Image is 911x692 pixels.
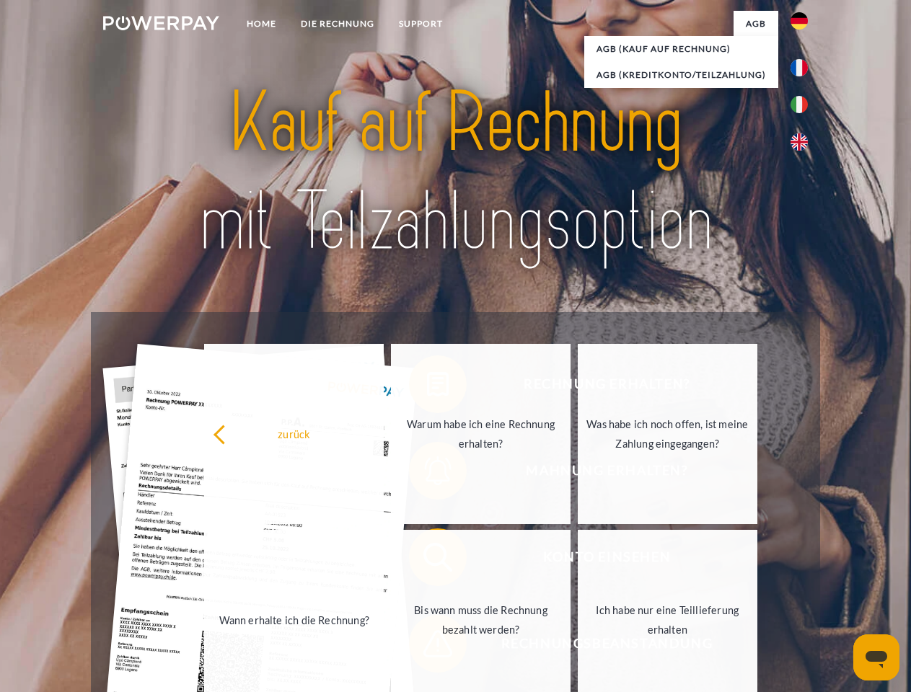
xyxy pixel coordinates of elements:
div: zurück [213,424,375,443]
img: de [791,12,808,30]
div: Wann erhalte ich die Rechnung? [213,610,375,629]
a: agb [734,11,778,37]
a: DIE RECHNUNG [289,11,387,37]
div: Was habe ich noch offen, ist meine Zahlung eingegangen? [586,414,749,453]
a: SUPPORT [387,11,455,37]
img: en [791,133,808,151]
img: fr [791,59,808,76]
a: AGB (Kreditkonto/Teilzahlung) [584,62,778,88]
div: Bis wann muss die Rechnung bezahlt werden? [400,600,562,639]
div: Warum habe ich eine Rechnung erhalten? [400,414,562,453]
a: Was habe ich noch offen, ist meine Zahlung eingegangen? [578,344,757,524]
img: title-powerpay_de.svg [138,69,773,276]
img: logo-powerpay-white.svg [103,16,219,30]
img: it [791,96,808,113]
div: Ich habe nur eine Teillieferung erhalten [586,600,749,639]
a: Home [234,11,289,37]
iframe: Schaltfläche zum Öffnen des Messaging-Fensters [853,634,899,680]
a: AGB (Kauf auf Rechnung) [584,36,778,62]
